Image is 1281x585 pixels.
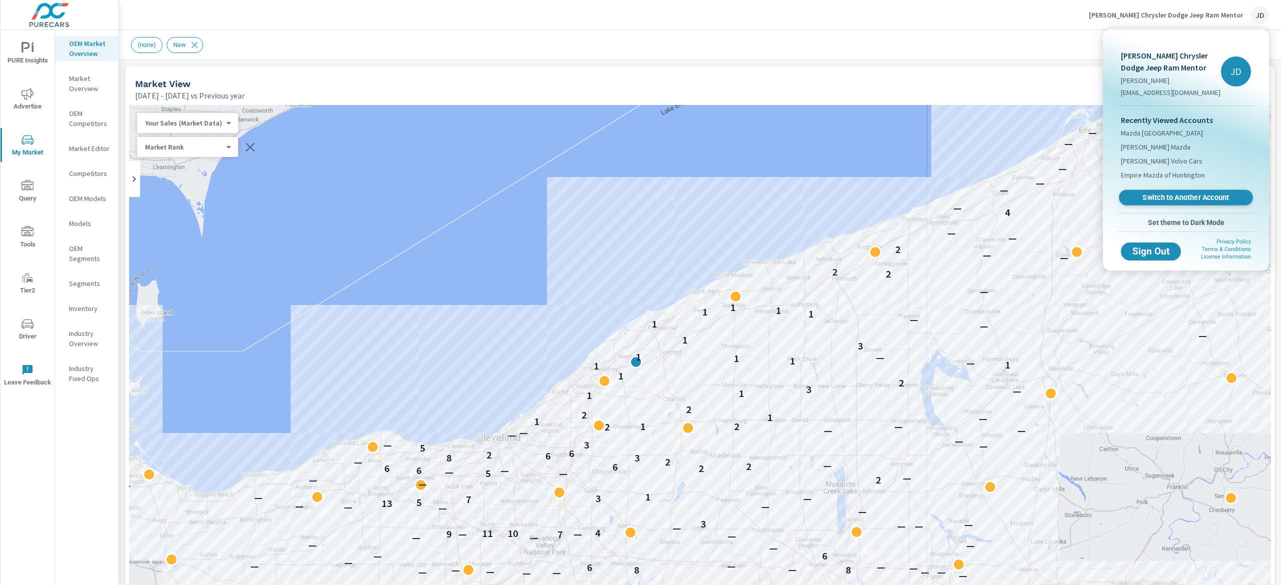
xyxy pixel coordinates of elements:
[1121,128,1203,138] span: Mazda [GEOGRAPHIC_DATA]
[1121,75,1221,85] p: [PERSON_NAME]
[1121,49,1221,73] p: [PERSON_NAME] Chrysler Dodge Jeep Ram Mentor
[1121,114,1251,126] p: Recently Viewed Accounts
[1216,238,1251,245] a: Privacy Policy
[1121,87,1221,97] p: [EMAIL_ADDRESS][DOMAIN_NAME]
[1121,242,1181,260] button: Sign Out
[1117,213,1255,231] button: Set theme to Dark Mode
[1121,156,1202,166] span: [PERSON_NAME] Volvo Cars
[1129,247,1173,256] span: Sign Out
[1221,56,1251,86] div: JD
[1201,253,1251,260] a: License Information
[1119,190,1253,205] a: Switch to Another Account
[1121,218,1251,227] span: Set theme to Dark Mode
[1202,246,1251,252] a: Terms & Conditions
[1124,193,1247,202] span: Switch to Another Account
[1121,142,1190,152] span: [PERSON_NAME] Mazda
[1121,170,1205,180] span: Empire Mazda of Huntington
